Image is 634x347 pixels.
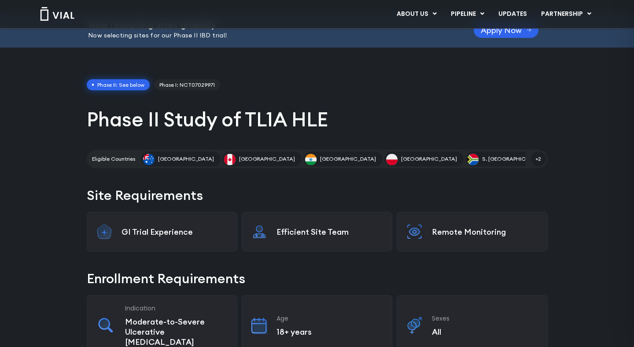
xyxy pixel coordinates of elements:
p: Moderate-to-Severe Ulcerative [MEDICAL_DATA] [125,317,228,347]
h3: Indication [125,304,228,312]
span: [GEOGRAPHIC_DATA] [320,155,376,163]
a: PIPELINEMenu Toggle [444,7,491,22]
img: Canada [224,154,236,165]
a: Apply Now [474,22,538,38]
span: [GEOGRAPHIC_DATA] [401,155,457,163]
span: +2 [531,151,546,166]
h3: Sexes [432,314,538,322]
p: 18+ years [276,327,383,337]
img: S. Africa [467,154,479,165]
h2: Site Requirements [87,186,548,205]
img: Poland [386,154,398,165]
a: Phase I: NCT07029971 [154,79,220,91]
img: Australia [143,154,155,165]
h1: Phase II Study of TL1A HLE [87,107,548,132]
a: UPDATES [491,7,534,22]
span: Phase II: See below [87,79,150,91]
img: Vial Logo [40,7,75,21]
span: S. [GEOGRAPHIC_DATA] [482,155,544,163]
p: GI Trial Experience [122,227,228,237]
h2: Eligible Countries [92,155,135,163]
img: India [305,154,317,165]
span: [GEOGRAPHIC_DATA] [158,155,214,163]
a: PARTNERSHIPMenu Toggle [534,7,598,22]
p: All [432,327,538,337]
a: ABOUT USMenu Toggle [390,7,443,22]
span: Apply Now [481,27,522,33]
h2: Enrollment Requirements [87,269,548,288]
span: [GEOGRAPHIC_DATA] [239,155,295,163]
p: Remote Monitoring [432,227,538,237]
h2: Now recruiting sites globally [88,20,452,30]
p: Efficient Site Team [276,227,383,237]
p: Now selecting sites for our Phase II IBD trial! [88,31,452,41]
h3: Age [276,314,383,322]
